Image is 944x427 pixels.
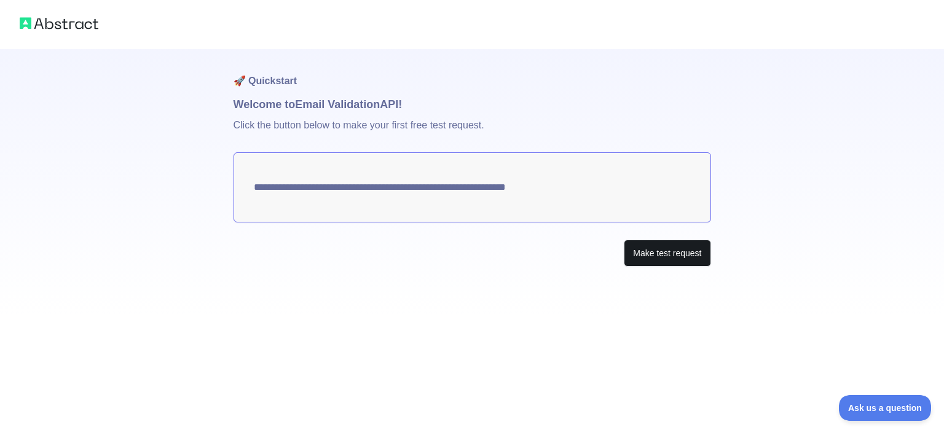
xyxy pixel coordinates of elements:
img: Abstract logo [20,15,98,32]
h1: 🚀 Quickstart [234,49,711,96]
h1: Welcome to Email Validation API! [234,96,711,113]
iframe: Toggle Customer Support [839,395,932,421]
p: Click the button below to make your first free test request. [234,113,711,152]
button: Make test request [624,240,710,267]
